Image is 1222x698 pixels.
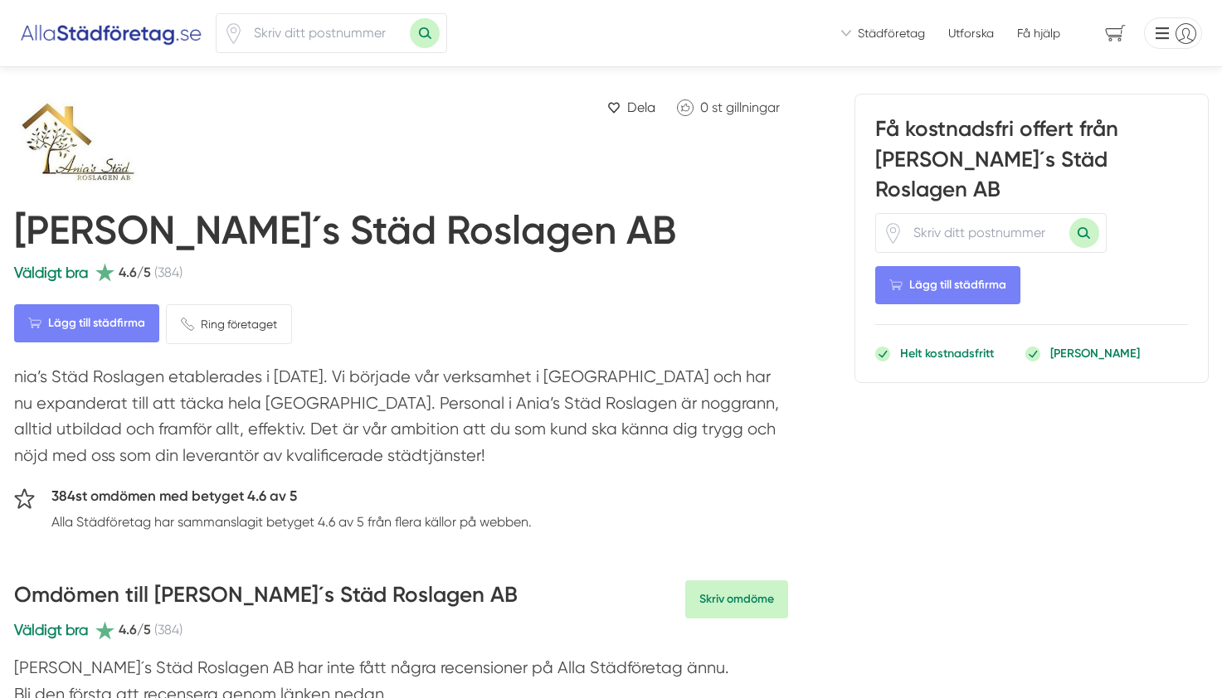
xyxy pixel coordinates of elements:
: Lägg till städfirma [14,304,159,342]
span: 4.6/5 [119,619,151,640]
h3: Omdömen till [PERSON_NAME]´s Städ Roslagen AB [14,580,518,618]
span: Få hjälp [1017,25,1060,41]
svg: Pin / Karta [883,223,903,244]
button: Sök med postnummer [410,18,440,48]
a: Skriv omdöme [685,580,788,618]
p: Alla Städföretag har sammanslagit betyget 4.6 av 5 från flera källor på webben. [51,511,532,532]
span: Klicka för att använda din position. [883,223,903,244]
span: (384) [154,619,183,640]
a: Utforska [948,25,994,41]
span: Klicka för att använda din position. [223,23,244,44]
span: navigation-cart [1093,19,1137,48]
span: st gillningar [712,99,780,115]
input: Skriv ditt postnummer [903,214,1069,252]
span: 0 [700,99,708,115]
span: (384) [154,262,183,283]
input: Skriv ditt postnummer [244,14,410,52]
p: [PERSON_NAME] [1050,345,1140,361]
img: Ania´s Städ Roslagen AB logotyp [14,94,197,193]
img: Alla Städföretag [20,20,202,46]
a: Dela [601,94,662,121]
span: Städföretag [858,25,925,41]
p: nia’s Städ Roslagen etablerades i [DATE]. Vi började vår verksamhet i [GEOGRAPHIC_DATA] och har n... [14,364,788,477]
button: Sök med postnummer [1069,218,1099,248]
span: Ring företaget [201,315,277,333]
h3: Få kostnadsfri offert från [PERSON_NAME]´s Städ Roslagen AB [875,114,1188,213]
span: Väldigt bra [14,621,88,638]
: Lägg till städfirma [875,266,1020,304]
span: 4.6/5 [119,262,151,283]
span: Dela [627,97,655,118]
h1: [PERSON_NAME]´s Städ Roslagen AB [14,206,676,261]
span: Väldigt bra [14,264,88,281]
svg: Pin / Karta [223,23,244,44]
a: Klicka för att gilla Ania´s Städ Roslagen AB [669,94,788,121]
a: Ring företaget [166,304,292,344]
h5: 384st omdömen med betyget 4.6 av 5 [51,485,532,511]
p: Helt kostnadsfritt [900,345,994,361]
